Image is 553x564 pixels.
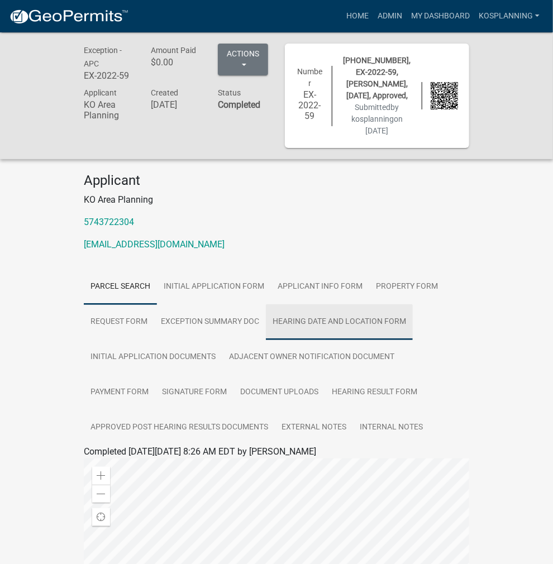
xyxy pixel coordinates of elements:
[297,67,322,88] span: Number
[296,89,323,122] h6: EX-2022-59
[84,99,134,121] h6: KO Area Planning
[92,508,110,526] div: Find my location
[84,217,134,227] a: 5743722304
[84,46,122,68] span: Exception - APC
[233,375,325,410] a: Document Uploads
[84,410,275,446] a: Approved Post Hearing Results Documents
[84,446,316,457] span: Completed [DATE][DATE] 8:26 AM EDT by [PERSON_NAME]
[84,340,222,375] a: Initial Application Documents
[84,193,469,207] p: KO Area Planning
[157,269,271,305] a: Initial Application Form
[431,82,458,109] img: QR code
[407,6,474,27] a: My Dashboard
[92,485,110,503] div: Zoom out
[275,410,353,446] a: External Notes
[155,375,233,410] a: Signature Form
[344,56,411,100] span: [PHONE_NUMBER], EX-2022-59, [PERSON_NAME], [DATE], Approved,
[154,304,266,340] a: Exception Summary Doc
[218,99,260,110] strong: Completed
[84,304,154,340] a: Request Form
[271,269,369,305] a: Applicant Info Form
[151,88,178,97] span: Created
[373,6,407,27] a: Admin
[218,44,268,75] button: Actions
[266,304,413,340] a: Hearing Date and Location Form
[474,6,544,27] a: kosplanning
[353,410,430,446] a: Internal Notes
[84,239,225,250] a: [EMAIL_ADDRESS][DOMAIN_NAME]
[84,173,469,189] h4: Applicant
[369,269,445,305] a: Property Form
[151,57,201,68] h6: $0.00
[351,103,403,135] span: Submitted on [DATE]
[325,375,424,410] a: Hearing Result Form
[84,88,117,97] span: Applicant
[84,375,155,410] a: Payment Form
[342,6,373,27] a: Home
[218,88,241,97] span: Status
[84,269,157,305] a: Parcel search
[151,99,201,110] h6: [DATE]
[151,46,196,55] span: Amount Paid
[84,70,134,81] h6: EX-2022-59
[92,467,110,485] div: Zoom in
[222,340,401,375] a: Adjacent Owner Notification Document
